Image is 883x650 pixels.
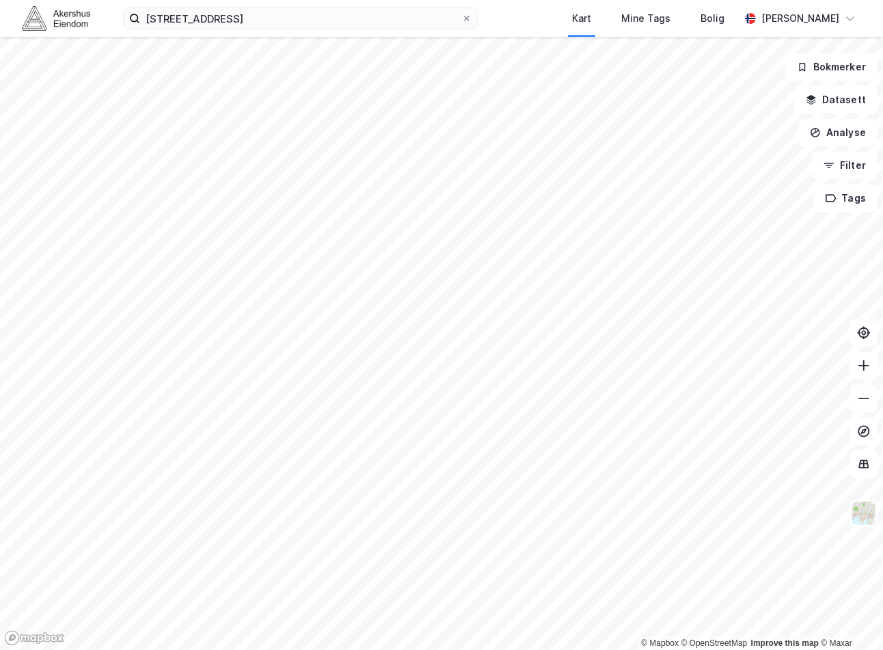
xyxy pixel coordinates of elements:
[751,638,819,648] a: Improve this map
[794,86,878,113] button: Datasett
[22,6,90,30] img: akershus-eiendom-logo.9091f326c980b4bce74ccdd9f866810c.svg
[815,584,883,650] div: Kontrollprogram for chat
[815,584,883,650] iframe: Chat Widget
[785,53,878,81] button: Bokmerker
[812,152,878,179] button: Filter
[851,500,877,526] img: Z
[798,119,878,146] button: Analyse
[701,10,724,27] div: Bolig
[641,638,679,648] a: Mapbox
[572,10,591,27] div: Kart
[621,10,670,27] div: Mine Tags
[681,638,748,648] a: OpenStreetMap
[4,630,64,646] a: Mapbox homepage
[761,10,839,27] div: [PERSON_NAME]
[140,8,461,29] input: Søk på adresse, matrikkel, gårdeiere, leietakere eller personer
[814,185,878,212] button: Tags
